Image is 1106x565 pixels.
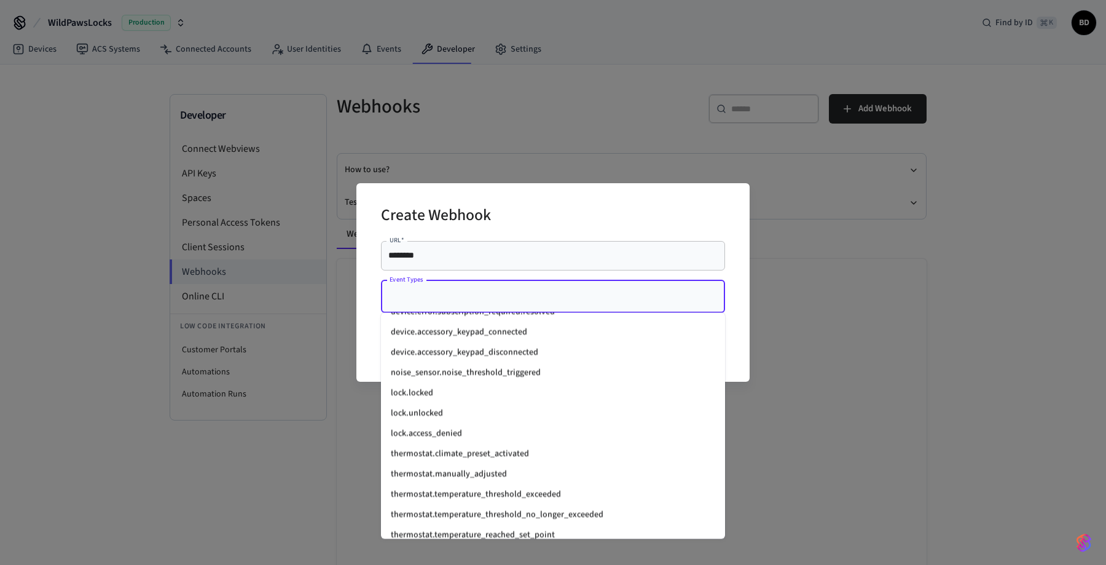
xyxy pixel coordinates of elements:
li: thermostat.climate_preset_activated [381,444,725,465]
img: SeamLogoGradient.69752ec5.svg [1077,533,1091,553]
li: thermostat.temperature_reached_set_point [381,526,725,546]
label: Event Types [390,275,423,284]
li: lock.locked [381,384,725,404]
li: noise_sensor.noise_threshold_triggered [381,363,725,384]
li: device.accessory_keypad_connected [381,323,725,343]
h2: Create Webhook [381,198,491,235]
label: URL [390,235,404,245]
li: lock.access_denied [381,424,725,444]
li: lock.unlocked [381,404,725,424]
li: thermostat.manually_adjusted [381,465,725,485]
li: thermostat.temperature_threshold_exceeded [381,485,725,505]
li: thermostat.temperature_threshold_no_longer_exceeded [381,505,725,526]
li: device.error.subscription_required.resolved [381,302,725,323]
li: device.accessory_keypad_disconnected [381,343,725,363]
